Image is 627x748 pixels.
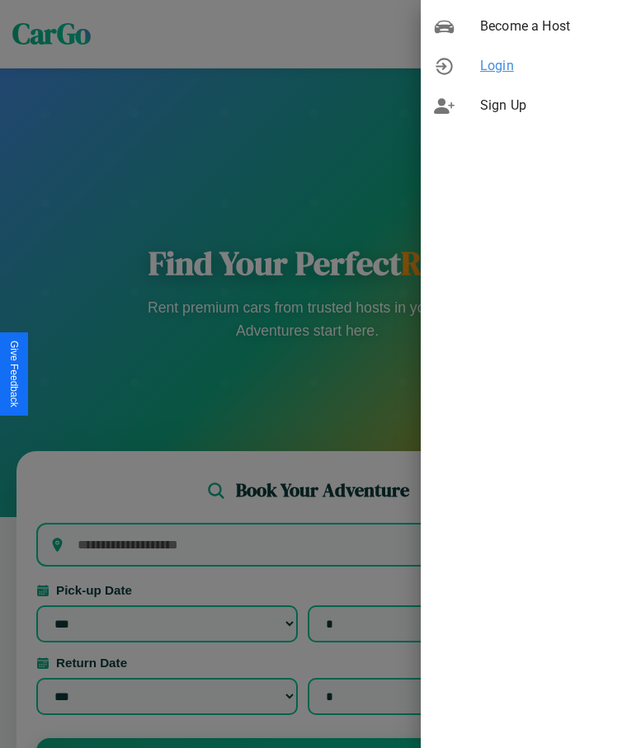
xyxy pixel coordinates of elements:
div: Give Feedback [8,341,20,407]
div: Login [421,46,627,86]
span: Sign Up [480,96,614,115]
div: Sign Up [421,86,627,125]
div: Become a Host [421,7,627,46]
span: Become a Host [480,16,614,36]
span: Login [480,56,614,76]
